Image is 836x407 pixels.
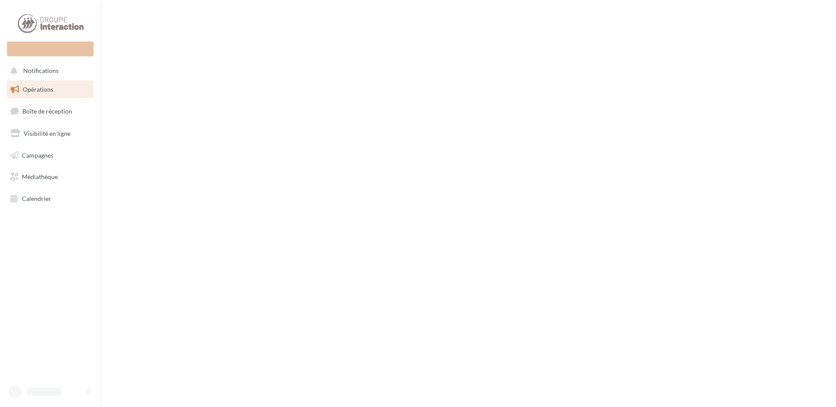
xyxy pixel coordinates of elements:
[22,107,72,115] span: Boîte de réception
[5,190,95,208] a: Calendrier
[5,80,95,99] a: Opérations
[22,173,58,180] span: Médiathèque
[23,86,53,93] span: Opérations
[22,151,53,159] span: Campagnes
[7,41,94,56] div: Nouvelle campagne
[24,130,70,137] span: Visibilité en ligne
[22,195,51,202] span: Calendrier
[5,124,95,143] a: Visibilité en ligne
[5,146,95,165] a: Campagnes
[5,168,95,186] a: Médiathèque
[5,102,95,121] a: Boîte de réception
[23,67,59,75] span: Notifications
